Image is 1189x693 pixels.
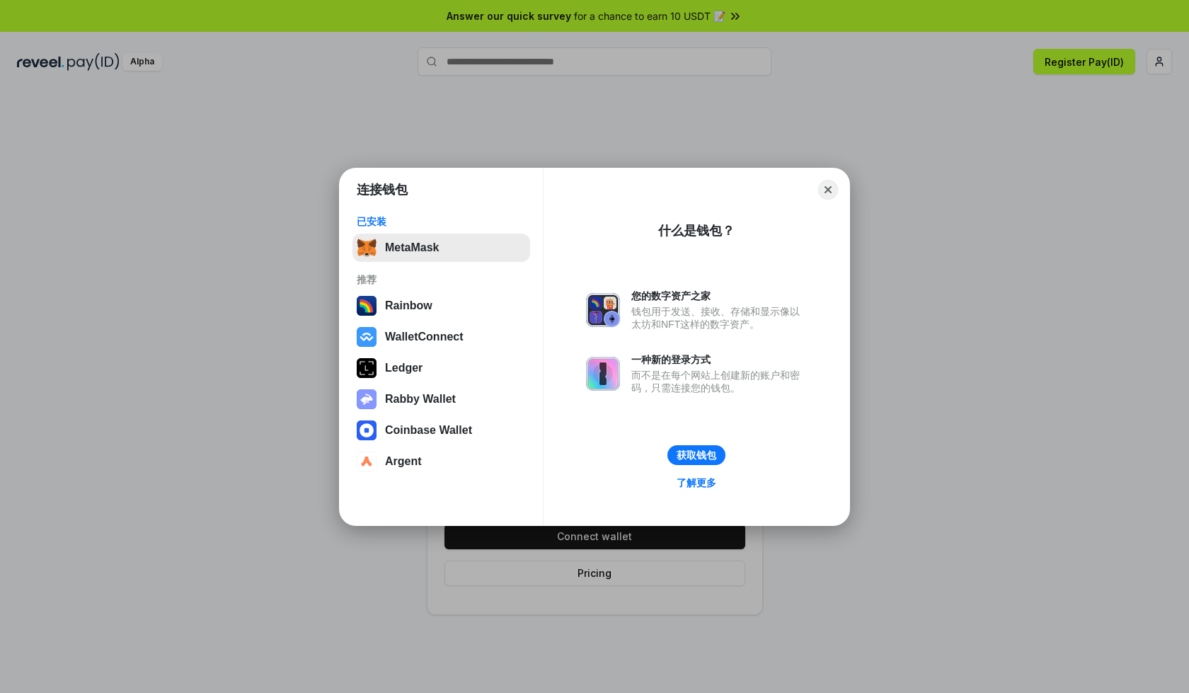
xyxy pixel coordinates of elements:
[385,424,472,437] div: Coinbase Wallet
[385,455,422,468] div: Argent
[668,474,725,492] a: 了解更多
[586,357,620,391] img: svg+xml,%3Csvg%20xmlns%3D%22http%3A%2F%2Fwww.w3.org%2F2000%2Fsvg%22%20fill%3D%22none%22%20viewBox...
[352,234,530,262] button: MetaMask
[352,385,530,413] button: Rabby Wallet
[357,420,377,440] img: svg+xml,%3Csvg%20width%3D%2228%22%20height%3D%2228%22%20viewBox%3D%220%200%2028%2028%22%20fill%3D...
[352,323,530,351] button: WalletConnect
[586,293,620,327] img: svg+xml,%3Csvg%20xmlns%3D%22http%3A%2F%2Fwww.w3.org%2F2000%2Fsvg%22%20fill%3D%22none%22%20viewBox...
[631,369,807,394] div: 而不是在每个网站上创建新的账户和密码，只需连接您的钱包。
[357,389,377,409] img: svg+xml,%3Csvg%20xmlns%3D%22http%3A%2F%2Fwww.w3.org%2F2000%2Fsvg%22%20fill%3D%22none%22%20viewBox...
[667,445,725,465] button: 获取钱包
[357,296,377,316] img: svg+xml,%3Csvg%20width%3D%22120%22%20height%3D%22120%22%20viewBox%3D%220%200%20120%20120%22%20fil...
[357,358,377,378] img: svg+xml,%3Csvg%20xmlns%3D%22http%3A%2F%2Fwww.w3.org%2F2000%2Fsvg%22%20width%3D%2228%22%20height%3...
[385,241,439,254] div: MetaMask
[352,416,530,445] button: Coinbase Wallet
[357,181,408,198] h1: 连接钱包
[631,353,807,366] div: 一种新的登录方式
[352,447,530,476] button: Argent
[357,452,377,471] img: svg+xml,%3Csvg%20width%3D%2228%22%20height%3D%2228%22%20viewBox%3D%220%200%2028%2028%22%20fill%3D...
[385,362,423,374] div: Ledger
[631,290,807,302] div: 您的数字资产之家
[385,393,456,406] div: Rabby Wallet
[631,305,807,331] div: 钱包用于发送、接收、存储和显示像以太坊和NFT这样的数字资产。
[385,331,464,343] div: WalletConnect
[658,222,735,239] div: 什么是钱包？
[352,292,530,320] button: Rainbow
[352,354,530,382] button: Ledger
[818,180,838,200] button: Close
[357,238,377,258] img: svg+xml,%3Csvg%20fill%3D%22none%22%20height%3D%2233%22%20viewBox%3D%220%200%2035%2033%22%20width%...
[357,327,377,347] img: svg+xml,%3Csvg%20width%3D%2228%22%20height%3D%2228%22%20viewBox%3D%220%200%2028%2028%22%20fill%3D...
[385,299,432,312] div: Rainbow
[677,449,716,462] div: 获取钱包
[357,273,526,286] div: 推荐
[677,476,716,489] div: 了解更多
[357,215,526,228] div: 已安装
